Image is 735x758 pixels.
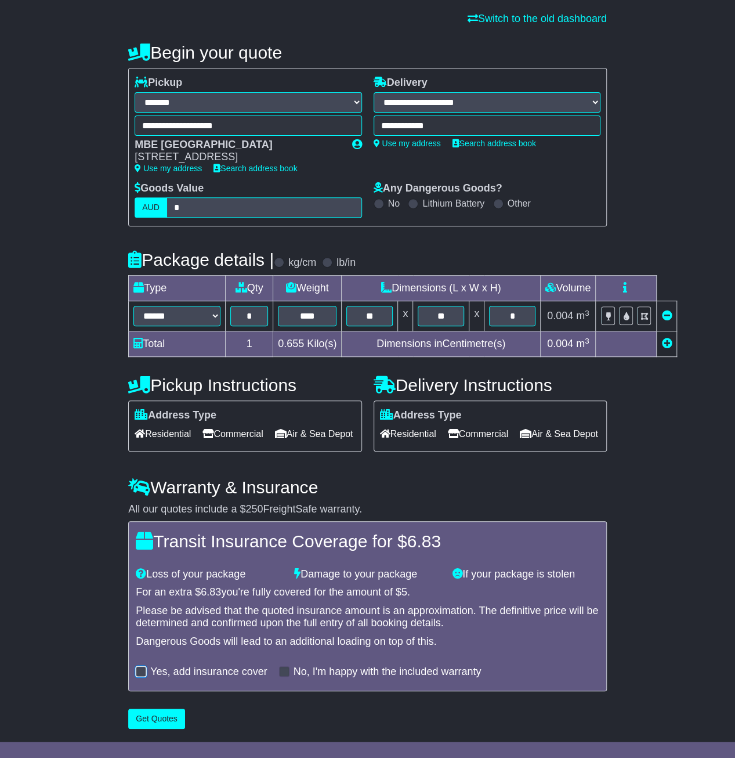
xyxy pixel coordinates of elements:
span: 250 [245,503,263,515]
td: Volume [541,276,596,301]
label: Goods Value [135,182,204,195]
span: 0.004 [547,310,573,322]
h4: Package details | [128,250,274,269]
label: Lithium Battery [422,198,484,209]
span: Air & Sea Depot [275,425,353,443]
div: All our quotes include a $ FreightSafe warranty. [128,503,607,516]
sup: 3 [585,309,589,317]
label: Address Type [135,409,216,422]
div: Damage to your package [288,568,447,581]
span: Commercial [448,425,508,443]
td: x [469,301,484,331]
a: Search address book [452,139,536,148]
div: For an extra $ you're fully covered for the amount of $ . [136,586,599,599]
div: If your package is stolen [447,568,605,581]
h4: Transit Insurance Coverage for $ [136,532,599,551]
div: MBE [GEOGRAPHIC_DATA] [135,139,340,151]
h4: Warranty & Insurance [128,478,607,497]
a: Use my address [374,139,441,148]
span: m [576,310,589,322]
a: Search address book [213,164,297,173]
span: 0.004 [547,338,573,349]
label: Pickup [135,77,182,89]
label: kg/cm [288,257,316,269]
span: m [576,338,589,349]
td: Dimensions in Centimetre(s) [342,331,541,357]
h4: Begin your quote [128,43,607,62]
div: Please be advised that the quoted insurance amount is an approximation. The definitive price will... [136,605,599,630]
label: AUD [135,197,167,218]
span: Commercial [202,425,263,443]
td: 1 [226,331,273,357]
label: Delivery [374,77,428,89]
span: 5 [401,586,407,598]
span: 6.83 [407,532,441,551]
td: Weight [273,276,342,301]
label: Yes, add insurance cover [150,666,267,678]
span: Air & Sea Depot [520,425,598,443]
a: Add new item [661,338,672,349]
td: Type [129,276,226,301]
span: 0.655 [278,338,304,349]
label: No [388,198,400,209]
h4: Delivery Instructions [374,376,607,395]
label: lb/in [336,257,356,269]
sup: 3 [585,337,589,345]
span: Residential [380,425,436,443]
div: [STREET_ADDRESS] [135,151,340,164]
button: Get Quotes [128,709,185,729]
span: 6.83 [201,586,221,598]
label: Other [508,198,531,209]
a: Switch to the old dashboard [468,13,607,24]
a: Remove this item [661,310,672,322]
a: Use my address [135,164,202,173]
td: x [398,301,413,331]
td: Dimensions (L x W x H) [342,276,541,301]
td: Total [129,331,226,357]
label: Any Dangerous Goods? [374,182,502,195]
span: Residential [135,425,191,443]
div: Loss of your package [130,568,288,581]
h4: Pickup Instructions [128,376,361,395]
td: Kilo(s) [273,331,342,357]
div: Dangerous Goods will lead to an additional loading on top of this. [136,636,599,648]
label: Address Type [380,409,462,422]
label: No, I'm happy with the included warranty [294,666,481,678]
td: Qty [226,276,273,301]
